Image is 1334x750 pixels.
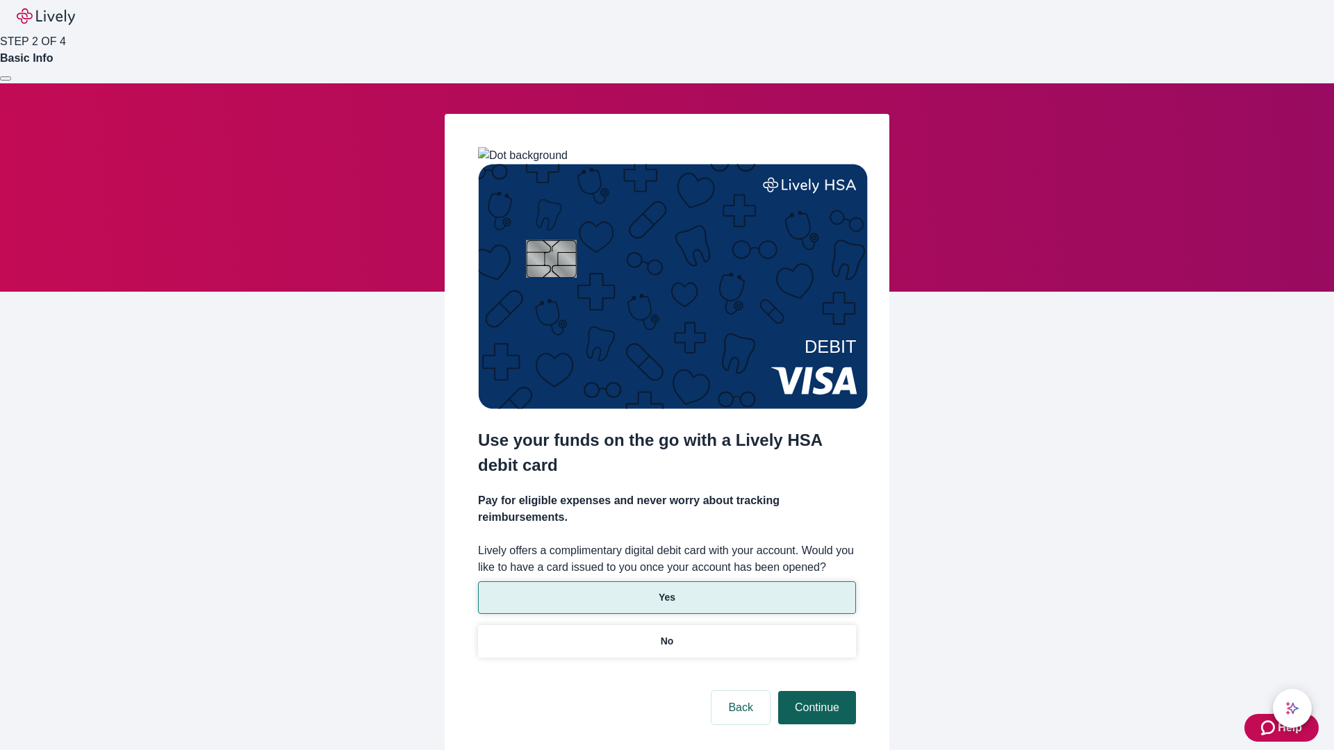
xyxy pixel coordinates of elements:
span: Help [1278,719,1302,736]
img: Debit card [478,164,868,409]
label: Lively offers a complimentary digital debit card with your account. Would you like to have a card... [478,542,856,576]
button: Yes [478,581,856,614]
h4: Pay for eligible expenses and never worry about tracking reimbursements. [478,492,856,526]
img: Lively [17,8,75,25]
button: No [478,625,856,658]
h2: Use your funds on the go with a Lively HSA debit card [478,428,856,478]
img: Dot background [478,147,568,164]
button: chat [1273,689,1312,728]
svg: Lively AI Assistant [1285,701,1299,715]
p: Yes [659,590,675,605]
p: No [661,634,674,649]
button: Zendesk support iconHelp [1244,714,1319,742]
button: Back [711,691,770,724]
svg: Zendesk support icon [1261,719,1278,736]
button: Continue [778,691,856,724]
